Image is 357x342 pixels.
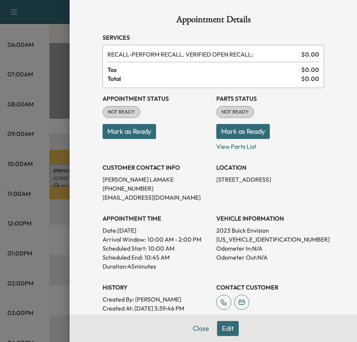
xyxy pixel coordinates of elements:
[188,321,214,336] button: Close
[103,175,210,184] p: [PERSON_NAME] LAMAKE
[103,33,324,42] h3: Services
[216,163,324,172] h3: LOCATION
[216,175,324,184] p: [STREET_ADDRESS]
[107,50,298,59] span: PERFORM RECALL. VERIFIED OPEN RECALL:
[103,304,210,313] p: Created At : [DATE] 3:39:46 PM
[216,283,324,292] h3: CONTACT CUSTOMER
[216,139,324,151] p: View Parts List
[217,108,253,116] span: NOT READY
[103,262,210,271] p: Duration: 45 minutes
[107,74,301,83] span: Total
[103,15,324,27] h1: Appointment Details
[301,50,319,59] span: $ 0.00
[216,214,324,223] h3: VEHICLE INFORMATION
[216,124,270,139] button: Mark as Ready
[301,74,319,83] span: $ 0.00
[148,244,174,253] p: 10:00 AM
[103,214,210,223] h3: APPOINTMENT TIME
[216,94,324,103] h3: Parts Status
[103,283,210,292] h3: History
[103,163,210,172] h3: CUSTOMER CONTACT INFO
[216,253,324,262] p: Odometer Out: N/A
[103,193,210,202] p: [EMAIL_ADDRESS][DOMAIN_NAME]
[103,253,143,262] p: Scheduled End:
[103,226,210,235] p: Date: [DATE]
[103,295,210,304] p: Created By : [PERSON_NAME]
[103,94,210,103] h3: Appointment Status
[103,184,210,193] p: [PHONE_NUMBER]
[103,244,147,253] p: Scheduled Start:
[217,321,239,336] button: Edit
[103,108,140,116] span: NOT READY
[216,226,324,235] p: 2023 Buick Envision
[103,124,156,139] button: Mark as Ready
[147,235,201,244] span: 10:00 AM - 2:00 PM
[216,244,324,253] p: Odometer In: N/A
[301,65,319,74] span: $ 0.00
[216,235,324,244] p: [US_VEHICLE_IDENTIFICATION_NUMBER]
[144,253,170,262] p: 10:45 AM
[107,65,301,74] span: Tax
[103,235,210,244] p: Arrival Window:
